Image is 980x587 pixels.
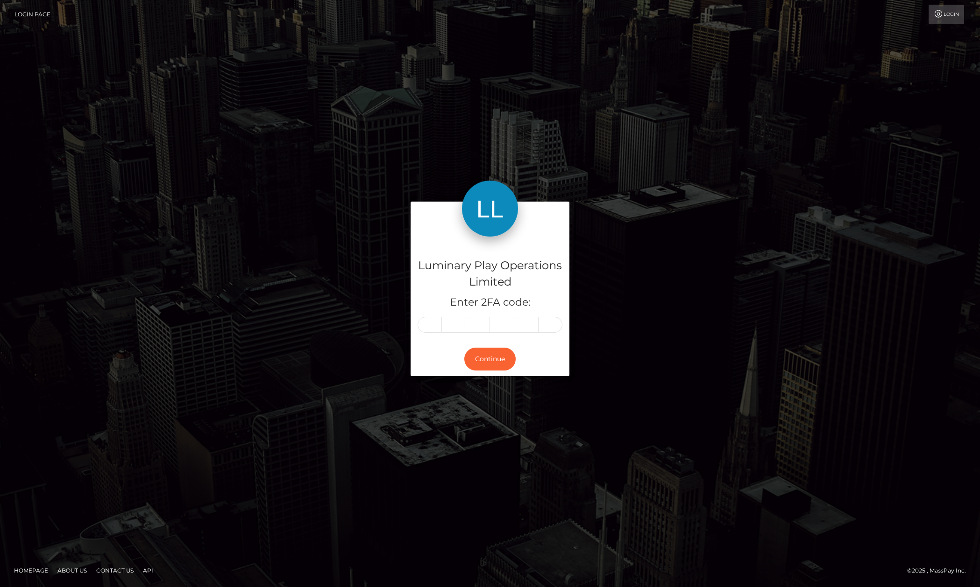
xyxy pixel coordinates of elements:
[54,563,91,578] a: About Us
[139,563,157,578] a: API
[462,181,518,237] img: Luminary Play Operations Limited
[10,563,52,578] a: Homepage
[907,566,973,576] div: © 2025 , MassPay Inc.
[464,348,516,370] button: Continue
[418,295,562,310] h5: Enter 2FA code:
[929,5,964,24] a: Login
[418,258,562,290] h4: Luminary Play Operations Limited
[92,563,137,578] a: Contact Us
[14,5,50,24] a: Login Page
